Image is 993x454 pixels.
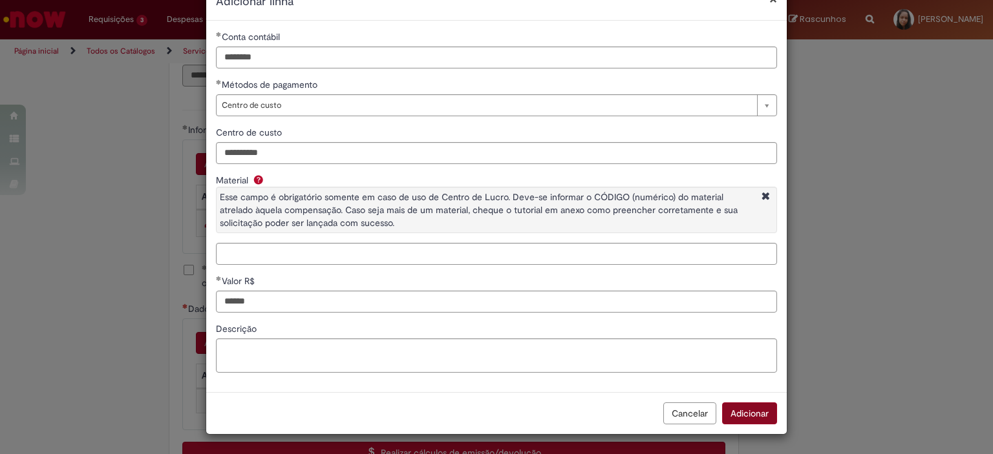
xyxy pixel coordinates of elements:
[216,174,251,186] span: Material
[216,243,777,265] input: Material
[216,323,259,335] span: Descrição
[722,402,777,424] button: Adicionar
[216,291,777,313] input: Valor R$
[663,402,716,424] button: Cancelar
[216,338,777,373] textarea: Descrição
[216,32,222,37] span: Obrigatório Preenchido
[216,142,777,164] input: Centro de custo
[216,46,777,68] input: Conta contábil
[216,79,222,85] span: Obrigatório Preenchido
[222,275,257,287] span: Valor R$
[216,127,284,138] span: Centro de custo
[216,276,222,281] span: Obrigatório Preenchido
[220,191,738,229] span: Esse campo é obrigatório somente em caso de uso de Centro de Lucro. Deve-se informar o CÓDIGO (nu...
[251,174,266,185] span: Ajuda para Material
[758,191,773,204] i: Fechar More information Por question_material
[222,79,320,90] span: Métodos de pagamento
[222,95,751,116] span: Centro de custo
[222,31,283,43] span: Conta contábil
